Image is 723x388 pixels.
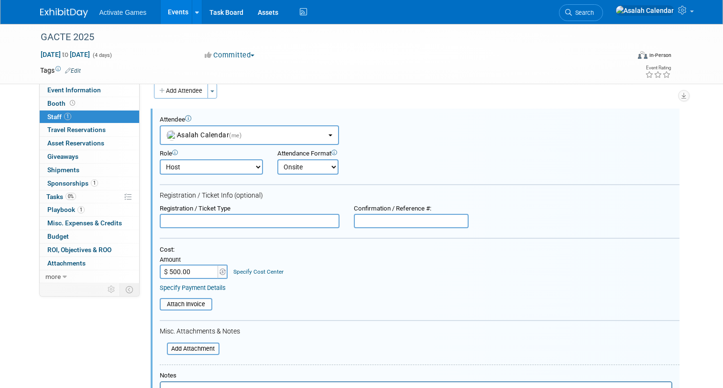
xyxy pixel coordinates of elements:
td: Tags [40,66,81,75]
div: Confirmation / Reference #: [354,205,469,213]
a: Giveaways [40,150,139,163]
div: Role [160,150,263,158]
button: Committed [201,50,258,60]
span: Search [572,9,594,16]
a: Asset Reservations [40,137,139,150]
a: Misc. Expenses & Credits [40,217,139,230]
div: In-Person [649,52,671,59]
span: to [61,51,70,58]
span: Misc. Expenses & Credits [47,219,122,227]
body: Rich Text Area. Press ALT-0 for help. [5,4,506,13]
span: 1 [91,179,98,187]
button: Add Attendee [154,83,208,99]
a: ROI, Objectives & ROO [40,244,139,256]
span: Sponsorships [47,179,98,187]
a: Staff1 [40,111,139,123]
span: (me) [229,132,241,139]
a: Playbook1 [40,203,139,216]
td: Toggle Event Tabs [120,283,139,296]
a: Attachments [40,257,139,270]
span: Budget [47,233,69,240]
span: Travel Reservations [47,126,106,133]
span: Asset Reservations [47,139,104,147]
span: Attachments [47,259,86,267]
a: Shipments [40,164,139,177]
a: Specify Cost Center [233,268,284,275]
a: more [40,270,139,283]
a: Search [559,4,603,21]
span: Staff [47,113,71,121]
img: ExhibitDay [40,8,88,18]
span: Giveaways [47,153,78,160]
a: Booth [40,97,139,110]
a: Travel Reservations [40,123,139,136]
div: Registration / Ticket Info (optional) [160,191,679,200]
div: Amount [160,256,229,265]
span: ROI, Objectives & ROO [47,246,111,254]
span: 1 [77,206,85,213]
span: Activate Games [99,9,147,16]
span: Shipments [47,166,79,174]
div: Event Rating [645,66,671,70]
td: Personalize Event Tab Strip [103,283,120,296]
span: 1 [64,113,71,120]
button: Asalah Calendar(me) [160,125,339,145]
span: (4 days) [92,52,112,58]
div: Cost: [160,246,679,254]
span: Booth not reserved yet [68,100,77,107]
span: Playbook [47,206,85,213]
span: [DATE] [DATE] [40,50,90,59]
img: Asalah Calendar [615,5,674,16]
img: Format-Inperson.png [638,51,647,59]
a: Tasks0% [40,190,139,203]
span: more [45,273,61,280]
span: Event Information [47,86,101,94]
a: Specify Payment Details [160,284,226,291]
div: Registration / Ticket Type [160,205,340,213]
span: Asalah Calendar [166,131,242,139]
a: Edit [65,67,81,74]
div: Attendee [160,116,679,124]
div: GACTE 2025 [37,29,618,46]
a: Event Information [40,84,139,97]
a: Sponsorships1 [40,177,139,190]
a: Budget [40,230,139,243]
div: Misc. Attachments & Notes [160,327,679,336]
span: Tasks [46,193,76,200]
div: Notes [160,372,672,380]
div: Event Format [578,50,671,64]
span: 0% [66,193,76,200]
span: Booth [47,100,77,107]
div: Attendance Format [277,150,396,158]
